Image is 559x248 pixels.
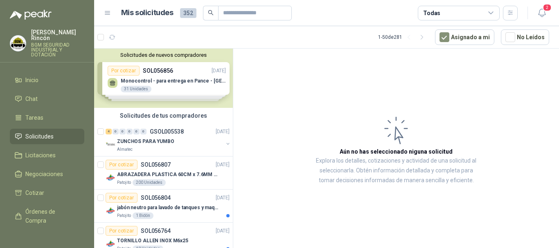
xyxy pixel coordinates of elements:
[119,129,126,134] div: 0
[106,140,115,150] img: Company Logo
[31,42,84,57] p: BGM SEGURIDAD INDUSTRIAL Y DOTACIÓN
[94,156,233,190] a: Por cotizarSOL056807[DATE] Company LogoABRAZADERA PLASTICA 60CM x 7.6MM ANCHAPatojito200 Unidades
[10,166,84,182] a: Negociaciones
[117,179,131,186] p: Patojito
[10,129,84,144] a: Solicitudes
[10,185,84,201] a: Cotizar
[315,156,477,185] p: Explora los detalles, cotizaciones y actividad de una solicitud al seleccionarla. Obtén informaci...
[94,49,233,108] div: Solicitudes de nuevos compradoresPor cotizarSOL056856[DATE] Monocontrol - para entrega en Pance -...
[25,76,38,85] span: Inicio
[25,113,43,122] span: Tareas
[106,193,137,203] div: Por cotizar
[106,226,137,236] div: Por cotizar
[25,94,38,103] span: Chat
[340,147,453,156] h3: Aún no has seleccionado niguna solicitud
[141,162,171,168] p: SOL056807
[97,52,230,58] button: Solicitudes de nuevos compradores
[117,146,133,153] p: Almatec
[180,8,196,18] span: 352
[25,151,56,160] span: Licitaciones
[106,206,115,216] img: Company Logo
[121,7,174,19] h1: Mis solicitudes
[133,129,140,134] div: 0
[25,207,77,225] span: Órdenes de Compra
[117,171,219,179] p: ABRAZADERA PLASTICA 60CM x 7.6MM ANCHA
[25,132,54,141] span: Solicitudes
[534,6,549,20] button: 2
[10,91,84,107] a: Chat
[106,129,112,134] div: 4
[216,227,230,235] p: [DATE]
[106,127,231,153] a: 4 0 0 0 0 0 GSOL005538[DATE] Company LogoZUNCHOS PARA YUMBOAlmatec
[10,110,84,125] a: Tareas
[117,138,174,145] p: ZUNCHOS PARA YUMBO
[113,129,119,134] div: 0
[106,160,137,170] div: Por cotizar
[10,10,52,20] img: Logo peakr
[141,195,171,201] p: SOL056804
[150,129,184,134] p: GSOL005538
[216,194,230,202] p: [DATE]
[208,10,214,16] span: search
[133,212,153,219] div: 1 Bidón
[216,161,230,169] p: [DATE]
[435,29,494,45] button: Asignado a mi
[140,129,147,134] div: 0
[94,108,233,123] div: Solicitudes de tus compradores
[31,29,84,41] p: [PERSON_NAME] Rincón
[126,129,133,134] div: 0
[133,179,166,186] div: 200 Unidades
[25,188,44,197] span: Cotizar
[10,204,84,228] a: Órdenes de Compra
[216,128,230,136] p: [DATE]
[117,237,188,245] p: TORNILLO ALLEN INOX M6x25
[501,29,549,45] button: No Leídos
[10,147,84,163] a: Licitaciones
[543,4,552,11] span: 2
[10,36,26,51] img: Company Logo
[117,212,131,219] p: Patojito
[378,31,428,44] div: 1 - 50 de 281
[25,170,63,179] span: Negociaciones
[106,173,115,183] img: Company Logo
[10,72,84,88] a: Inicio
[141,228,171,234] p: SOL056764
[94,190,233,223] a: Por cotizarSOL056804[DATE] Company Logojabón neutro para lavado de tanques y maquinas.Patojito1 B...
[423,9,440,18] div: Todas
[117,204,219,212] p: jabón neutro para lavado de tanques y maquinas.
